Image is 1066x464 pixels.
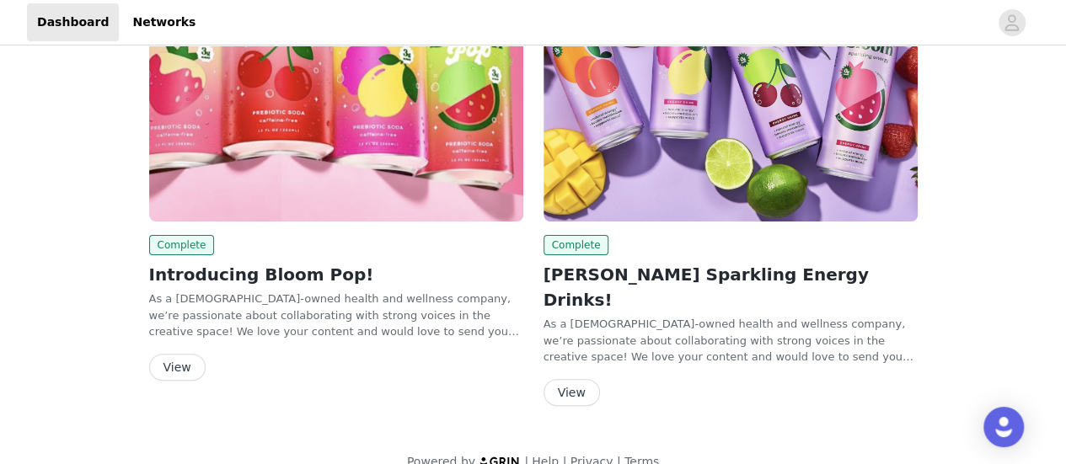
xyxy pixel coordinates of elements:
button: View [544,379,600,406]
a: View [544,387,600,399]
a: Networks [122,3,206,41]
a: Dashboard [27,3,119,41]
span: Complete [544,235,609,255]
a: View [149,361,206,374]
div: Open Intercom Messenger [983,407,1024,447]
button: View [149,354,206,381]
p: As a [DEMOGRAPHIC_DATA]-owned health and wellness company, we’re passionate about collaborating w... [544,316,918,365]
h2: Introducing Bloom Pop! [149,262,523,287]
span: Complete [149,235,215,255]
div: avatar [1004,9,1020,36]
p: As a [DEMOGRAPHIC_DATA]-owned health and wellness company, we’re passionate about collaborating w... [149,291,523,340]
h2: [PERSON_NAME] Sparkling Energy Drinks! [544,262,918,312]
